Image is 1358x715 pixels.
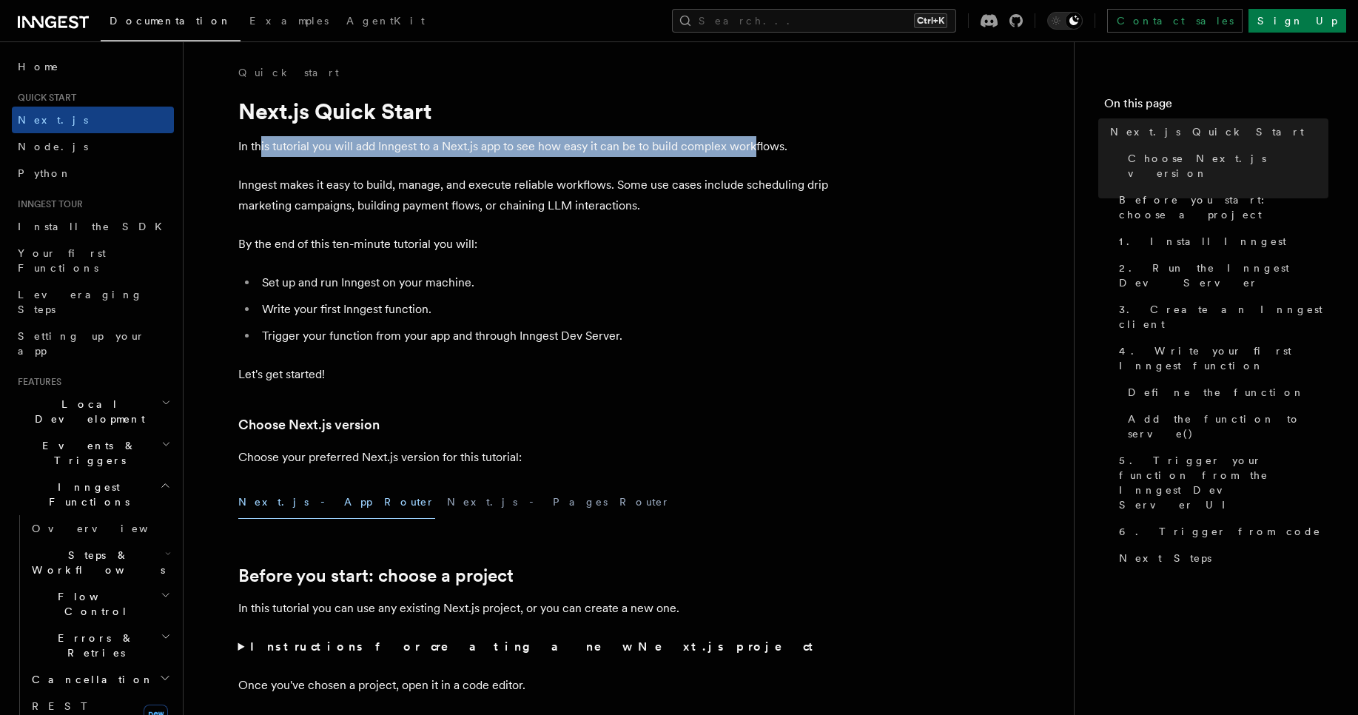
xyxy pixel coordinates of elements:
[1113,545,1328,571] a: Next Steps
[672,9,956,33] button: Search...Ctrl+K
[26,672,154,687] span: Cancellation
[12,240,174,281] a: Your first Functions
[26,666,174,693] button: Cancellation
[1128,151,1328,181] span: Choose Next.js version
[914,13,947,28] kbd: Ctrl+K
[18,330,145,357] span: Setting up your app
[1122,145,1328,187] a: Choose Next.js version
[238,98,830,124] h1: Next.js Quick Start
[1119,261,1328,290] span: 2. Run the Inngest Dev Server
[346,15,425,27] span: AgentKit
[1113,296,1328,338] a: 3. Create an Inngest client
[241,4,337,40] a: Examples
[1122,406,1328,447] a: Add the function to serve()
[18,59,59,74] span: Home
[1107,9,1243,33] a: Contact sales
[26,515,174,542] a: Overview
[12,160,174,187] a: Python
[26,625,174,666] button: Errors & Retries
[1047,12,1083,30] button: Toggle dark mode
[26,542,174,583] button: Steps & Workflows
[258,272,830,293] li: Set up and run Inngest on your machine.
[18,141,88,152] span: Node.js
[1119,192,1328,222] span: Before you start: choose a project
[1122,379,1328,406] a: Define the function
[18,221,171,232] span: Install the SDK
[12,213,174,240] a: Install the SDK
[101,4,241,41] a: Documentation
[1110,124,1304,139] span: Next.js Quick Start
[1119,453,1328,512] span: 5. Trigger your function from the Inngest Dev Server UI
[337,4,434,40] a: AgentKit
[238,565,514,586] a: Before you start: choose a project
[18,247,106,274] span: Your first Functions
[12,480,160,509] span: Inngest Functions
[12,53,174,80] a: Home
[1113,447,1328,518] a: 5. Trigger your function from the Inngest Dev Server UI
[1119,302,1328,332] span: 3. Create an Inngest client
[32,523,184,534] span: Overview
[26,589,161,619] span: Flow Control
[18,289,143,315] span: Leveraging Steps
[12,438,161,468] span: Events & Triggers
[1128,385,1305,400] span: Define the function
[1119,234,1286,249] span: 1. Install Inngest
[12,281,174,323] a: Leveraging Steps
[238,447,830,468] p: Choose your preferred Next.js version for this tutorial:
[12,323,174,364] a: Setting up your app
[18,114,88,126] span: Next.js
[250,640,819,654] strong: Instructions for creating a new Next.js project
[1248,9,1346,33] a: Sign Up
[238,364,830,385] p: Let's get started!
[26,583,174,625] button: Flow Control
[238,486,435,519] button: Next.js - App Router
[238,175,830,216] p: Inngest makes it easy to build, manage, and execute reliable workflows. Some use cases include sc...
[1113,255,1328,296] a: 2. Run the Inngest Dev Server
[249,15,329,27] span: Examples
[258,326,830,346] li: Trigger your function from your app and through Inngest Dev Server.
[26,548,165,577] span: Steps & Workflows
[12,92,76,104] span: Quick start
[238,65,339,80] a: Quick start
[238,598,830,619] p: In this tutorial you can use any existing Next.js project, or you can create a new one.
[447,486,670,519] button: Next.js - Pages Router
[1104,95,1328,118] h4: On this page
[1113,228,1328,255] a: 1. Install Inngest
[238,675,830,696] p: Once you've chosen a project, open it in a code editor.
[238,637,830,657] summary: Instructions for creating a new Next.js project
[26,631,161,660] span: Errors & Retries
[12,391,174,432] button: Local Development
[18,167,72,179] span: Python
[1104,118,1328,145] a: Next.js Quick Start
[1128,412,1328,441] span: Add the function to serve()
[238,234,830,255] p: By the end of this ten-minute tutorial you will:
[1113,338,1328,379] a: 4. Write your first Inngest function
[238,414,380,435] a: Choose Next.js version
[1113,518,1328,545] a: 6. Trigger from code
[12,397,161,426] span: Local Development
[258,299,830,320] li: Write your first Inngest function.
[1119,343,1328,373] span: 4. Write your first Inngest function
[12,107,174,133] a: Next.js
[1113,187,1328,228] a: Before you start: choose a project
[12,432,174,474] button: Events & Triggers
[110,15,232,27] span: Documentation
[12,376,61,388] span: Features
[12,133,174,160] a: Node.js
[238,136,830,157] p: In this tutorial you will add Inngest to a Next.js app to see how easy it can be to build complex...
[1119,551,1211,565] span: Next Steps
[12,474,174,515] button: Inngest Functions
[12,198,83,210] span: Inngest tour
[1119,524,1321,539] span: 6. Trigger from code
